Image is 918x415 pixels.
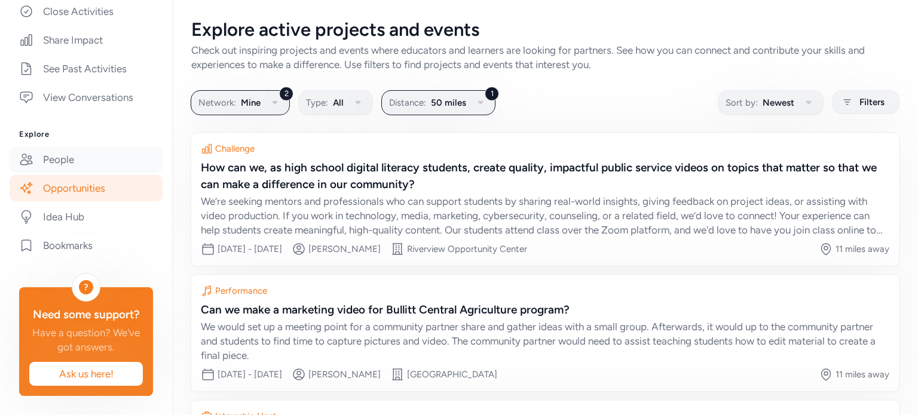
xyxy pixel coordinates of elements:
[215,143,255,155] div: Challenge
[191,19,899,41] div: Explore active projects and events
[10,27,163,53] a: Share Impact
[10,175,163,201] a: Opportunities
[407,243,527,255] div: Riverview Opportunity Center
[836,368,889,380] div: 11 miles away
[431,96,466,110] span: 50 miles
[836,243,889,255] div: 11 miles away
[29,325,143,354] div: Have a question? We've got answers.
[407,368,497,380] div: [GEOGRAPHIC_DATA]
[726,96,758,110] span: Sort by:
[10,84,163,110] a: View Conversations
[218,243,282,255] div: [DATE] - [DATE]
[79,280,93,294] div: ?
[718,90,824,115] button: Sort by:Newest
[218,368,282,380] div: [DATE] - [DATE]
[333,96,344,110] span: All
[485,87,499,101] div: 1
[215,285,267,297] div: Performance
[763,96,794,110] span: Newest
[279,87,293,101] div: 2
[10,56,163,82] a: See Past Activities
[389,96,426,110] span: Distance:
[381,90,495,115] button: 1Distance:50 miles
[29,306,143,323] div: Need some support?
[191,90,290,115] button: 2Network:Mine
[859,95,885,109] span: Filters
[10,146,163,173] a: People
[201,194,889,237] div: We’re seeking mentors and professionals who can support students by sharing real-world insights, ...
[308,243,381,255] div: [PERSON_NAME]
[308,368,381,380] div: [PERSON_NAME]
[39,367,133,381] span: Ask us here!
[19,130,153,139] h3: Explore
[10,204,163,230] a: Idea Hub
[298,90,373,115] button: Type:All
[201,159,889,193] div: How can we, as high school digital literacy students, create quality, impactful public service vi...
[201,319,889,362] div: We would set up a meeting point for a community partner share and gather ideas with a small group...
[10,232,163,259] a: Bookmarks
[241,96,261,110] span: Mine
[198,96,236,110] span: Network:
[201,302,889,318] div: Can we make a marketing video for Bullitt Central Agriculture program?
[191,43,899,72] div: Check out inspiring projects and events where educators and learners are looking for partners. Se...
[29,361,143,386] button: Ask us here!
[306,96,328,110] span: Type:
